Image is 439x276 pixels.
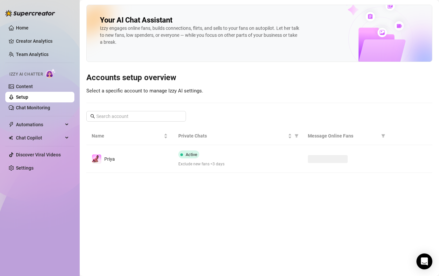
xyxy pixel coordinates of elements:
span: search [90,114,95,119]
span: Automations [16,119,63,130]
span: filter [295,134,299,138]
span: Priya [104,156,115,162]
span: filter [381,134,385,138]
span: Exclude new fans <3 days [178,161,298,167]
div: Izzy engages online fans, builds connections, flirts, and sells to your fans on autopilot. Let he... [100,25,299,46]
th: Name [86,127,173,145]
div: Open Intercom Messenger [416,253,432,269]
th: Private Chats [173,127,303,145]
span: Chat Copilot [16,133,63,143]
a: Settings [16,165,34,171]
img: Chat Copilot [9,136,13,140]
h2: Your AI Chat Assistant [100,16,172,25]
a: Setup [16,94,28,100]
h3: Accounts setup overview [86,73,432,83]
span: Name [92,132,162,139]
span: thunderbolt [9,122,14,127]
span: Izzy AI Chatter [9,71,43,78]
a: Creator Analytics [16,36,69,46]
img: AI Chatter [45,69,56,78]
input: Search account [96,113,177,120]
span: Select a specific account to manage Izzy AI settings. [86,88,203,94]
span: filter [293,131,300,141]
a: Chat Monitoring [16,105,50,110]
img: logo-BBDzfeDw.svg [5,10,55,17]
span: Active [186,152,197,157]
span: Private Chats [178,132,287,139]
span: filter [380,131,387,141]
a: Content [16,84,33,89]
a: Home [16,25,29,30]
a: Discover Viral Videos [16,152,61,157]
img: Priya [92,154,101,164]
a: Team Analytics [16,52,48,57]
span: Message Online Fans [308,132,379,139]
